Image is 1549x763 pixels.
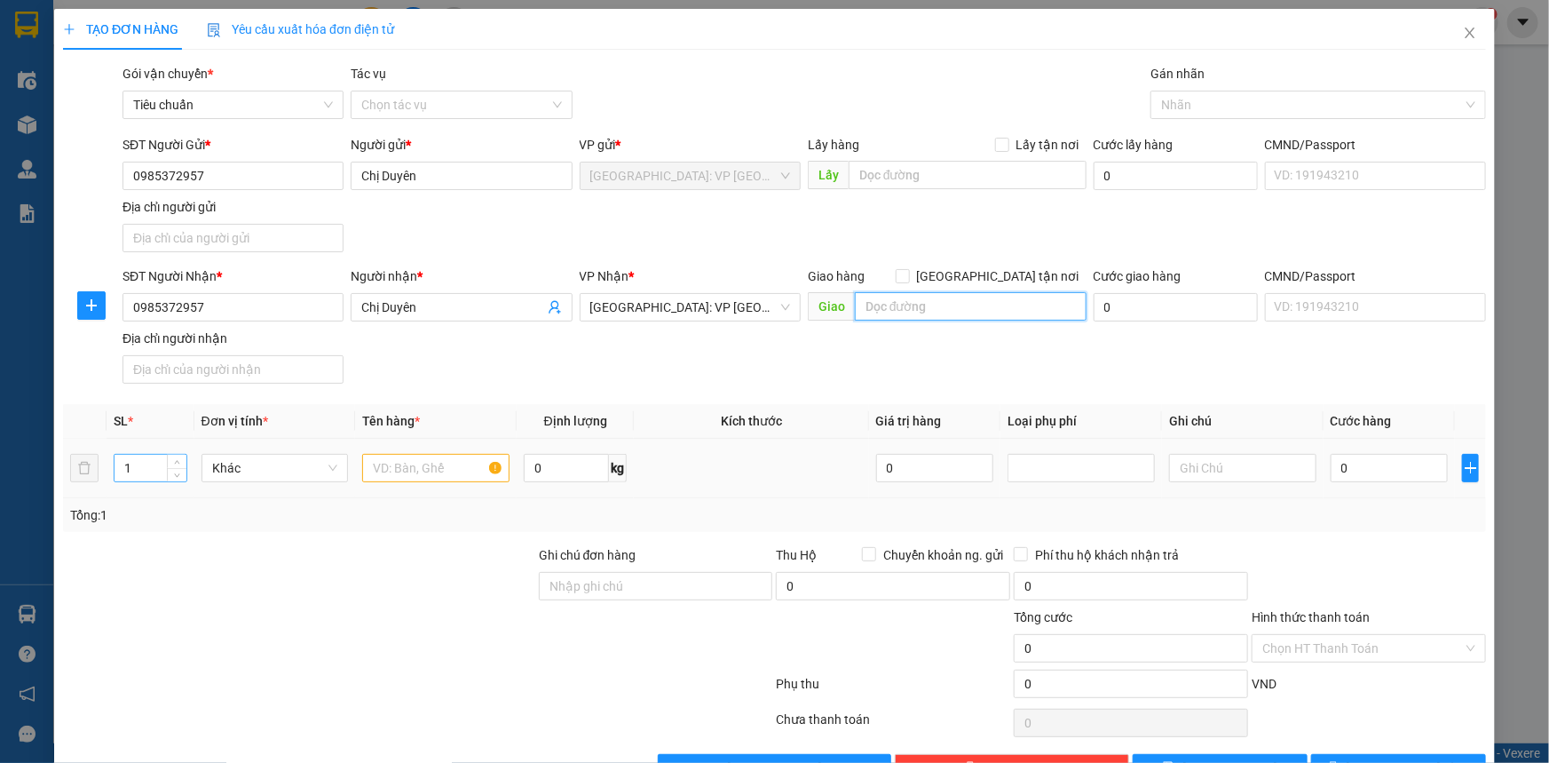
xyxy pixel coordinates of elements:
span: [GEOGRAPHIC_DATA] tận nơi [910,266,1087,286]
span: Đơn vị tính [202,414,268,428]
span: Cước hàng [1331,414,1392,428]
label: Hình thức thanh toán [1252,610,1370,624]
span: Quảng Ngãi: VP Trường Chinh [590,163,790,189]
th: Loại phụ phí [1000,404,1162,439]
input: Dọc đường [855,292,1087,321]
span: Định lượng [544,414,607,428]
span: Tiêu chuẩn [133,91,333,118]
span: TẠO ĐƠN HÀNG [63,22,178,36]
span: Gói vận chuyển [122,67,213,81]
span: Giá trị hàng [876,414,942,428]
span: Decrease Value [167,468,186,481]
input: Dọc đường [849,161,1087,189]
input: Cước giao hàng [1094,293,1258,322]
span: Khác [212,455,338,481]
span: Thu Hộ [776,548,817,562]
input: 0 [876,454,994,482]
input: Địa chỉ của người nhận [122,355,344,384]
label: Tác vụ [351,67,386,81]
span: Giao [808,292,855,321]
span: SL [114,414,128,428]
div: CMND/Passport [1265,135,1486,155]
strong: (Công Ty TNHH Chuyển Phát Nhanh Bảo An - MST: 0109597835) [13,72,278,100]
span: Tổng cước [1014,610,1072,624]
span: Lấy [808,161,849,189]
div: Người nhận [351,266,572,286]
input: Ghi chú đơn hàng [539,572,773,600]
div: CMND/Passport [1265,266,1486,286]
input: Cước lấy hàng [1094,162,1258,190]
span: VP Nhận [580,269,629,283]
button: Close [1445,9,1495,59]
img: icon [207,23,221,37]
input: Địa chỉ của người gửi [122,224,344,252]
span: user-add [548,300,562,314]
span: Yêu cầu xuất hóa đơn điện tử [207,22,394,36]
span: Kích thước [721,414,782,428]
span: up [172,457,183,468]
span: Tên hàng [362,414,420,428]
span: down [172,470,183,481]
div: VP gửi [580,135,801,155]
span: plus [63,23,75,36]
button: plus [77,291,106,320]
span: Chuyển khoản ng. gửi [876,545,1010,565]
span: VND [1252,677,1276,691]
div: Địa chỉ người nhận [122,329,344,348]
th: Ghi chú [1162,404,1324,439]
div: Địa chỉ người gửi [122,197,344,217]
label: Cước lấy hàng [1094,138,1174,152]
span: [PHONE_NUMBER] - [DOMAIN_NAME] [20,106,274,173]
span: Lấy tận nơi [1009,135,1087,155]
input: VD: Bàn, Ghế [362,454,510,482]
div: SĐT Người Nhận [122,266,344,286]
span: Phí thu hộ khách nhận trả [1028,545,1186,565]
div: Người gửi [351,135,572,155]
span: Lấy hàng [808,138,859,152]
span: plus [78,298,105,313]
strong: BIÊN NHẬN VẬN CHUYỂN BẢO AN EXPRESS [17,26,274,67]
div: SĐT Người Gửi [122,135,344,155]
label: Cước giao hàng [1094,269,1182,283]
button: plus [1462,454,1479,482]
span: Quảng Ngãi: VP Trường Chinh [590,294,790,321]
button: delete [70,454,99,482]
span: Giao hàng [808,269,865,283]
div: Tổng: 1 [70,505,598,525]
span: plus [1463,461,1478,475]
input: Ghi Chú [1169,454,1316,482]
label: Ghi chú đơn hàng [539,548,636,562]
div: Phụ thu [775,674,1013,705]
label: Gán nhãn [1150,67,1205,81]
span: kg [609,454,627,482]
span: close [1463,26,1477,40]
span: Increase Value [167,455,186,468]
div: Chưa thanh toán [775,710,1013,741]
